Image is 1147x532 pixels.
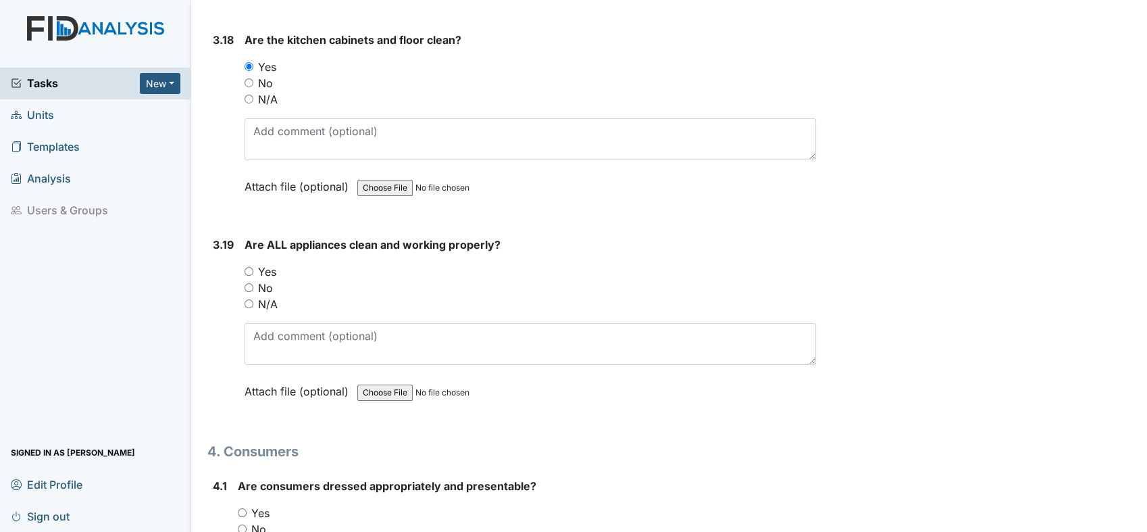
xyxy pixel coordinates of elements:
[258,264,276,280] label: Yes
[207,441,816,462] h1: 4. Consumers
[11,168,71,189] span: Analysis
[238,479,536,493] span: Are consumers dressed appropriately and presentable?
[245,62,253,71] input: Yes
[11,442,135,463] span: Signed in as [PERSON_NAME]
[258,280,273,296] label: No
[245,171,354,195] label: Attach file (optional)
[258,59,276,75] label: Yes
[245,267,253,276] input: Yes
[245,33,461,47] span: Are the kitchen cabinets and floor clean?
[258,75,273,91] label: No
[213,478,227,494] label: 4.1
[11,137,80,158] span: Templates
[258,296,278,312] label: N/A
[245,376,354,400] label: Attach file (optional)
[245,299,253,308] input: N/A
[245,95,253,103] input: N/A
[11,105,54,126] span: Units
[245,238,501,251] span: Are ALL appliances clean and working properly?
[140,73,180,94] button: New
[11,474,82,495] span: Edit Profile
[251,505,270,521] label: Yes
[213,237,234,253] label: 3.19
[11,75,140,91] a: Tasks
[213,32,234,48] label: 3.18
[245,283,253,292] input: No
[258,91,278,107] label: N/A
[238,508,247,517] input: Yes
[245,78,253,87] input: No
[11,506,70,527] span: Sign out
